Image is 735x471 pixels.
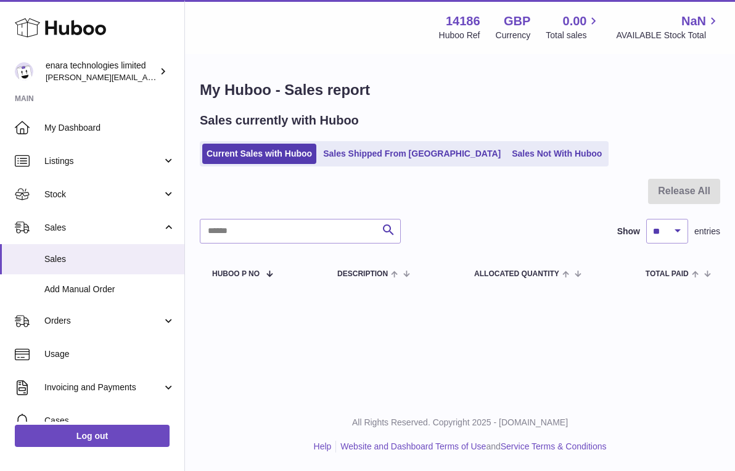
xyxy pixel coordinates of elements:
h2: Sales currently with Huboo [200,112,359,129]
li: and [336,441,606,453]
span: Stock [44,189,162,200]
span: 0.00 [563,13,587,30]
a: Current Sales with Huboo [202,144,316,164]
span: My Dashboard [44,122,175,134]
span: ALLOCATED Quantity [474,270,559,278]
a: Help [314,441,332,451]
span: [PERSON_NAME][EMAIL_ADDRESS][DOMAIN_NAME] [46,72,247,82]
span: Invoicing and Payments [44,382,162,393]
strong: 14186 [446,13,480,30]
span: AVAILABLE Stock Total [616,30,720,41]
div: Huboo Ref [439,30,480,41]
a: 0.00 Total sales [546,13,601,41]
a: Service Terms & Conditions [501,441,607,451]
a: NaN AVAILABLE Stock Total [616,13,720,41]
strong: GBP [504,13,530,30]
a: Log out [15,425,170,447]
a: Website and Dashboard Terms of Use [340,441,486,451]
span: Total paid [646,270,689,278]
span: Description [337,270,388,278]
span: Orders [44,315,162,327]
span: Total sales [546,30,601,41]
a: Sales Not With Huboo [507,144,606,164]
span: NaN [681,13,706,30]
a: Sales Shipped From [GEOGRAPHIC_DATA] [319,144,505,164]
p: All Rights Reserved. Copyright 2025 - [DOMAIN_NAME] [195,417,725,428]
span: Listings [44,155,162,167]
span: Sales [44,222,162,234]
img: Dee@enara.co [15,62,33,81]
span: Huboo P no [212,270,260,278]
span: Usage [44,348,175,360]
span: entries [694,226,720,237]
h1: My Huboo - Sales report [200,80,720,100]
label: Show [617,226,640,237]
div: Currency [496,30,531,41]
span: Cases [44,415,175,427]
span: Sales [44,253,175,265]
span: Add Manual Order [44,284,175,295]
div: enara technologies limited [46,60,157,83]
